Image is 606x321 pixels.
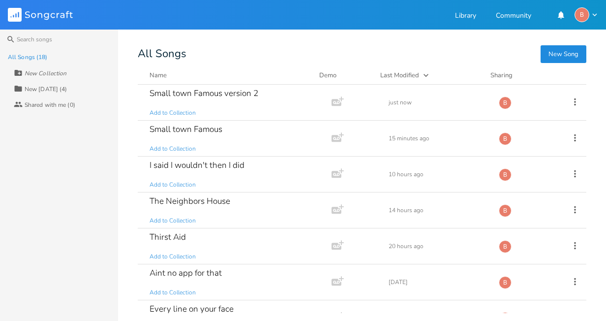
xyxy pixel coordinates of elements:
a: Library [455,12,476,21]
div: bjb3598 [499,204,512,217]
div: I said I wouldn't then I did [150,161,244,169]
div: 20 hours ago [389,243,487,249]
span: Add to Collection [150,145,196,153]
div: Small town Famous [150,125,222,133]
div: Small town Famous version 2 [150,89,258,97]
div: All Songs (18) [8,54,47,60]
div: bjb3598 [575,7,589,22]
div: bjb3598 [499,96,512,109]
div: Sharing [490,70,549,80]
div: New [DATE] (4) [25,86,67,92]
button: Last Modified [380,70,479,80]
div: New Collection [25,70,66,76]
div: Last Modified [380,71,419,80]
span: Add to Collection [150,289,196,297]
div: Demo [319,70,368,80]
div: bjb3598 [499,132,512,145]
div: bjb3598 [499,276,512,289]
div: Shared with me (0) [25,102,75,108]
a: Community [496,12,531,21]
div: 10 hours ago [389,171,487,177]
span: Add to Collection [150,181,196,189]
div: Name [150,71,167,80]
div: 14 hours ago [389,207,487,213]
div: 15 minutes ago [389,135,487,141]
div: Thirst Aid [150,233,186,241]
span: Add to Collection [150,217,196,225]
div: Every line on your face [150,305,234,313]
div: The Neighbors House [150,197,230,205]
div: bjb3598 [499,168,512,181]
button: B [575,7,598,22]
div: All Songs [138,49,586,59]
div: Aint no app for that [150,269,222,277]
button: New Song [541,45,586,63]
button: Name [150,70,307,80]
div: just now [389,99,487,105]
div: [DATE] [389,279,487,285]
span: Add to Collection [150,253,196,261]
div: bjb3598 [499,240,512,253]
span: Add to Collection [150,109,196,117]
